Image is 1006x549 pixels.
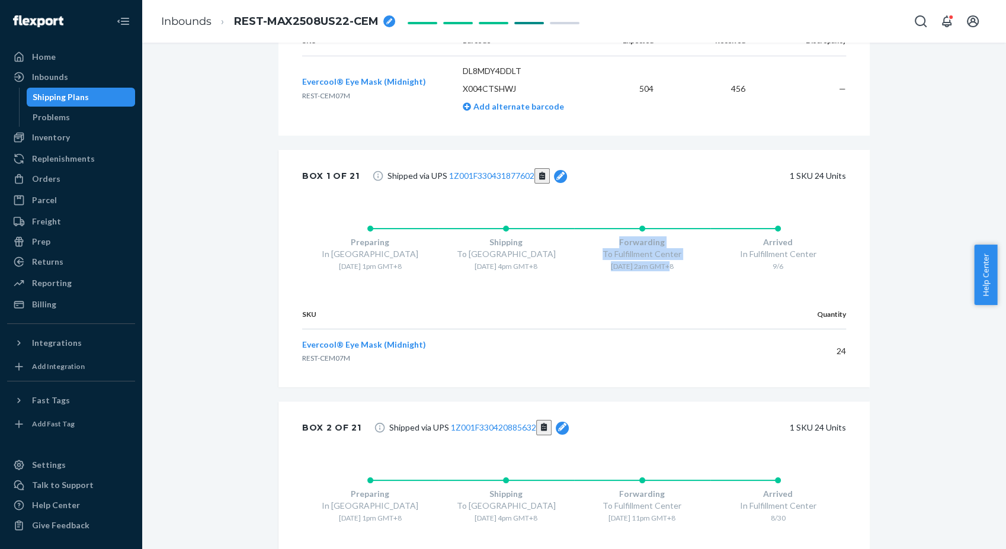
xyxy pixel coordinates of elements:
[302,91,350,100] span: REST-CEM07M
[604,56,663,122] td: 504
[302,248,438,260] div: In [GEOGRAPHIC_DATA]
[32,277,72,289] div: Reporting
[7,516,135,535] button: Give Feedback
[32,51,56,63] div: Home
[302,164,360,188] div: Box 1 of 21
[302,339,426,349] span: Evercool® Eye Mask (Midnight)
[302,488,438,500] div: Preparing
[27,88,136,107] a: Shipping Plans
[438,261,575,271] div: [DATE] 4pm GMT+8
[302,76,426,88] button: Evercool® Eye Mask (Midnight)
[7,455,135,474] a: Settings
[7,252,135,271] a: Returns
[33,91,89,103] div: Shipping Plans
[710,261,847,271] div: 9/6
[574,500,710,512] div: To Fulfillment Center
[387,168,568,184] span: Shipped via UPS
[710,248,847,260] div: In Fulfillment Center
[961,9,985,33] button: Open account menu
[935,9,959,33] button: Open notifications
[7,357,135,376] a: Add Integration
[724,329,846,373] td: 24
[7,149,135,168] a: Replenishments
[152,4,405,39] ol: breadcrumbs
[574,488,710,500] div: Forwarding
[7,476,135,495] a: Talk to Support
[7,415,135,434] a: Add Fast Tag
[574,513,710,523] div: [DATE] 11pm GMT+8
[974,245,997,305] button: Help Center
[7,496,135,515] a: Help Center
[585,164,846,188] div: 1 SKU 24 Units
[302,416,361,439] div: Box 2 of 21
[302,339,426,351] button: Evercool® Eye Mask (Midnight)
[463,101,564,111] a: Add alternate barcode
[438,488,575,500] div: Shipping
[7,295,135,314] a: Billing
[302,354,350,362] span: REST-CEM07M
[574,248,710,260] div: To Fulfillment Center
[13,15,63,27] img: Flexport logo
[449,171,534,181] a: 1Z001F330431877602
[7,68,135,86] a: Inbounds
[302,500,438,512] div: In [GEOGRAPHIC_DATA]
[32,71,68,83] div: Inbounds
[438,500,575,512] div: To [GEOGRAPHIC_DATA]
[32,419,75,429] div: Add Fast Tag
[463,65,595,77] p: DL8MDY4DDLT
[536,420,552,435] button: [object Object]
[32,236,50,248] div: Prep
[7,333,135,352] button: Integrations
[534,168,550,184] button: [object Object]
[32,256,63,268] div: Returns
[471,101,564,111] span: Add alternate barcode
[7,191,135,210] a: Parcel
[234,14,379,30] span: REST-MAX2508US22-CEM
[710,236,847,248] div: Arrived
[32,361,85,371] div: Add Integration
[32,499,80,511] div: Help Center
[710,488,847,500] div: Arrived
[909,9,933,33] button: Open Search Box
[32,394,70,406] div: Fast Tags
[32,519,89,531] div: Give Feedback
[32,153,95,165] div: Replenishments
[574,261,710,271] div: [DATE] 2am GMT+8
[111,9,135,33] button: Close Navigation
[32,298,56,310] div: Billing
[463,83,595,95] p: X004CTSHWJ
[710,500,847,512] div: In Fulfillment Center
[438,236,575,248] div: Shipping
[32,131,70,143] div: Inventory
[32,459,66,471] div: Settings
[7,274,135,293] a: Reporting
[7,232,135,251] a: Prep
[7,169,135,188] a: Orders
[32,194,57,206] div: Parcel
[724,300,846,329] th: Quantity
[32,216,61,227] div: Freight
[7,128,135,147] a: Inventory
[663,56,754,122] td: 456
[302,513,438,523] div: [DATE] 1pm GMT+8
[32,337,82,349] div: Integrations
[302,300,724,329] th: SKU
[587,416,846,439] div: 1 SKU 24 Units
[7,391,135,410] button: Fast Tags
[438,513,575,523] div: [DATE] 4pm GMT+8
[710,513,847,523] div: 8/30
[161,15,212,28] a: Inbounds
[32,479,94,491] div: Talk to Support
[32,173,60,185] div: Orders
[389,420,569,435] span: Shipped via UPS
[438,248,575,260] div: To [GEOGRAPHIC_DATA]
[302,76,426,86] span: Evercool® Eye Mask (Midnight)
[574,236,710,248] div: Forwarding
[7,212,135,231] a: Freight
[839,84,846,94] span: —
[302,261,438,271] div: [DATE] 1pm GMT+8
[302,236,438,248] div: Preparing
[451,422,536,432] a: 1Z001F330420885632
[33,111,70,123] div: Problems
